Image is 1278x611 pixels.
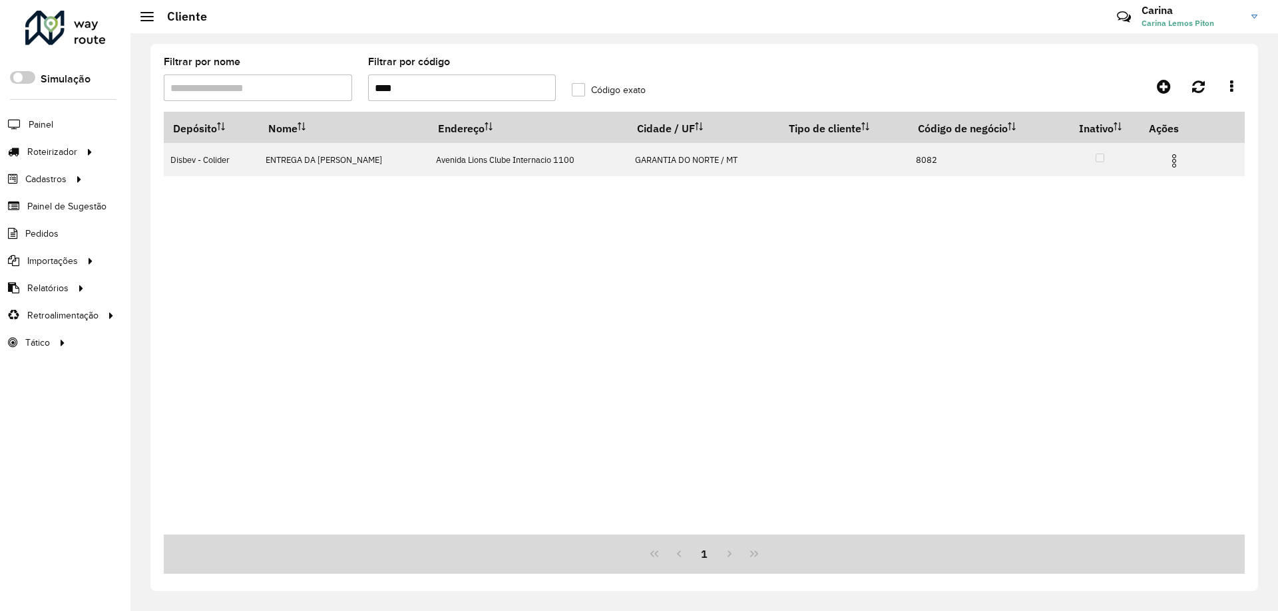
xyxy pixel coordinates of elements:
font: Pedidos [25,229,59,239]
font: Avenida Lions Clube Internacio 1100 [436,154,574,166]
font: Cliente [167,9,207,24]
font: Código exato [591,85,646,95]
font: Filtrar por código [368,56,450,67]
font: Painel de Sugestão [27,201,106,211]
font: Código de negócio [918,122,1008,135]
font: Cidade / UF [637,122,695,135]
font: Tático [25,338,50,348]
font: GARANTIA DO NORTE / MT [635,154,738,166]
font: ENTREGA DA [PERSON_NAME] [266,154,382,166]
font: Importações [27,256,78,266]
font: Inativo [1079,122,1114,135]
font: 8082 [916,154,937,166]
font: Relatórios [27,283,69,293]
font: Depósito [173,122,217,135]
font: Tipo de cliente [789,122,861,135]
font: Disbev - Colider [170,154,230,166]
button: 1 [692,541,717,566]
font: 1 [701,547,708,560]
a: Contato Rápido [1110,3,1138,31]
font: Carina [1142,3,1173,17]
font: Simulação [41,73,91,84]
font: Filtrar por nome [164,56,240,67]
font: Roteirizador [27,147,77,157]
font: Painel [29,120,53,130]
font: Carina Lemos Piton [1142,18,1214,28]
font: Nome [268,122,298,135]
font: Endereço [438,122,485,135]
font: Cadastros [25,174,67,184]
font: Ações [1149,122,1179,135]
font: Retroalimentação [27,310,99,320]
